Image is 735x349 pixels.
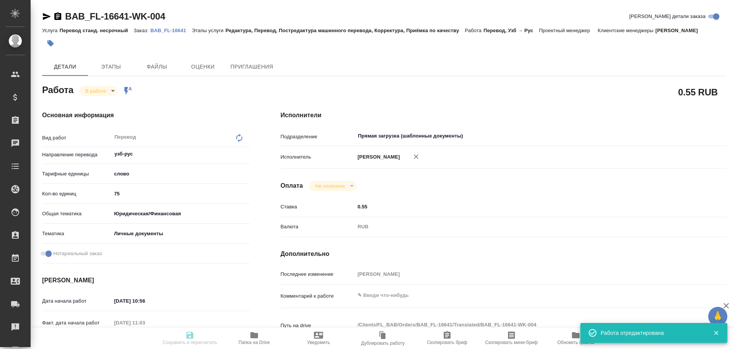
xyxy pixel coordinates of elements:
p: Проектный менеджер [539,28,592,33]
p: Дата начала работ [42,297,111,305]
h2: Работа [42,82,73,96]
button: Open [246,153,247,155]
p: Валюта [281,223,355,231]
div: Работа отредактирована [601,329,702,337]
div: В работе [309,181,356,191]
button: Сохранить и пересчитать [158,328,222,349]
p: Услуга [42,28,59,33]
p: Последнее изменение [281,270,355,278]
button: Уведомить [286,328,351,349]
button: Обновить файлы [544,328,608,349]
p: Исполнитель [281,153,355,161]
input: ✎ Введи что-нибудь [355,201,689,212]
div: Юридическая/Финансовая [111,207,250,220]
p: Перевод, Узб → Рус [483,28,539,33]
button: 🙏 [708,307,727,326]
p: Кол-во единиц [42,190,111,198]
p: Этапы услуги [192,28,225,33]
a: BAB_FL-16641 [150,27,192,33]
a: BAB_FL-16641-WK-004 [65,11,165,21]
div: RUB [355,220,689,233]
button: В работе [83,88,108,94]
button: Скопировать ссылку для ЯМессенджера [42,12,51,21]
div: Личные документы [111,227,250,240]
button: Папка на Drive [222,328,286,349]
p: Комментарий к работе [281,292,355,300]
div: слово [111,167,250,180]
h4: Оплата [281,181,303,190]
button: Скопировать мини-бриф [479,328,544,349]
span: Детали [47,62,83,72]
p: Подразделение [281,133,355,141]
button: Добавить тэг [42,35,59,52]
span: Приглашения [230,62,273,72]
span: Дублировать работу [361,341,405,346]
p: Тарифные единицы [42,170,111,178]
p: Общая тематика [42,210,111,218]
h2: 0.55 RUB [678,85,718,98]
div: В работе [79,86,118,96]
button: Удалить исполнителя [408,148,425,165]
input: Пустое поле [111,317,178,328]
span: Скопировать бриф [427,340,467,345]
p: Ставка [281,203,355,211]
p: BAB_FL-16641 [150,28,192,33]
p: Клиентские менеджеры [598,28,655,33]
input: ✎ Введи что-нибудь [111,188,250,199]
span: Сохранить и пересчитать [163,340,217,345]
button: Open [685,135,687,137]
span: 🙏 [711,308,724,324]
span: Нотариальный заказ [53,250,102,257]
input: Пустое поле [355,269,689,280]
span: Обновить файлы [557,340,595,345]
p: Тематика [42,230,111,238]
h4: Исполнители [281,111,727,120]
span: [PERSON_NAME] детали заказа [629,13,706,20]
p: [PERSON_NAME] [655,28,704,33]
p: Путь на drive [281,322,355,329]
p: Работа [465,28,483,33]
span: Уведомить [307,340,330,345]
input: ✎ Введи что-нибудь [111,295,178,306]
textarea: /Clients/FL_BAB/Orders/BAB_FL-16641/Translated/BAB_FL-16641-WK-004 [355,318,689,331]
span: Оценки [185,62,221,72]
span: Этапы [93,62,129,72]
h4: [PERSON_NAME] [42,276,250,285]
button: Скопировать бриф [415,328,479,349]
p: Редактура, Перевод, Постредактура машинного перевода, Корректура, Приёмка по качеству [225,28,465,33]
p: [PERSON_NAME] [355,153,400,161]
h4: Дополнительно [281,249,727,259]
p: Вид работ [42,134,111,142]
span: Файлы [139,62,175,72]
button: Скопировать ссылку [53,12,62,21]
p: Заказ: [134,28,150,33]
h4: Основная информация [42,111,250,120]
p: Направление перевода [42,151,111,159]
button: Закрыть [708,329,724,336]
button: Дублировать работу [351,328,415,349]
span: Папка на Drive [238,340,270,345]
p: Факт. дата начала работ [42,319,111,327]
span: Скопировать мини-бриф [485,340,537,345]
p: Перевод станд. несрочный [59,28,134,33]
button: Не оплачена [313,183,347,189]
